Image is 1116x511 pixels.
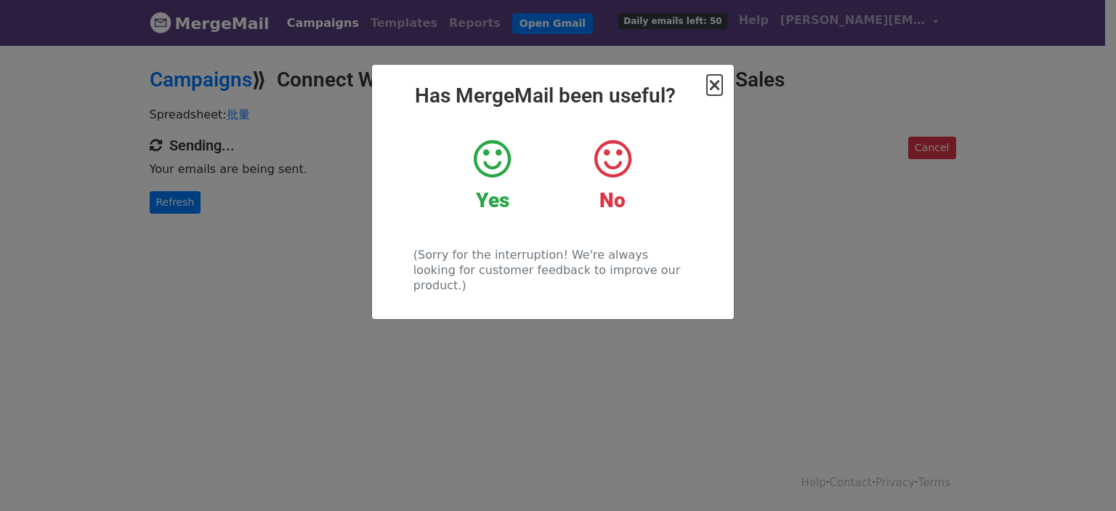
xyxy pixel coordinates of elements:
iframe: Chat Widget [1043,441,1116,511]
strong: No [599,188,626,212]
a: No [563,137,661,213]
span: × [707,75,721,95]
strong: Yes [476,188,509,212]
h2: Has MergeMail been useful? [384,84,722,108]
a: Yes [443,137,541,213]
button: Close [707,76,721,94]
p: (Sorry for the interruption! We're always looking for customer feedback to improve our product.) [413,247,692,293]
